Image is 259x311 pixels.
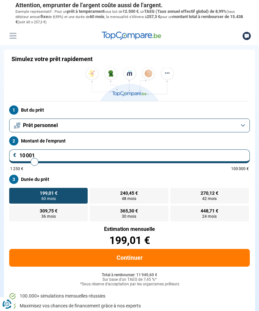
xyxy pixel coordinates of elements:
[9,273,250,278] div: Total à rembourser: 11 940,60 €
[41,14,48,19] span: fixe
[122,197,136,201] span: 48 mois
[201,209,218,213] span: 448,71 €
[122,214,136,218] span: 30 mois
[8,31,18,41] button: Menu
[40,191,57,195] span: 199,01 €
[41,214,56,218] span: 36 mois
[15,14,243,24] span: montant total à rembourser de 15.438 €
[9,282,250,287] div: *Sous réserve d'acceptation par les organismes prêteurs
[120,209,138,213] span: 365,30 €
[9,227,250,232] div: Estimation mensuelle
[13,153,16,158] span: €
[67,9,104,14] span: prêt à tempérament
[11,56,93,63] h1: Simulez votre prêt rapidement
[15,2,244,9] p: Attention, emprunter de l'argent coûte aussi de l'argent.
[23,122,58,129] span: Prêt personnel
[144,9,227,14] span: TAEG (Taux annuel effectif global) de 8,99%
[202,214,217,218] span: 24 mois
[231,167,249,171] span: 100 000 €
[9,136,250,145] label: Montant de l'emprunt
[9,293,250,300] li: 100.000+ simulations mensuelles réussies
[9,303,250,309] li: Maximisez vos chances de financement grâce à nos experts
[102,32,161,40] img: TopCompare
[201,191,218,195] span: 270,12 €
[147,14,160,19] span: 257,3 €
[120,191,138,195] span: 240,45 €
[9,235,250,246] div: 199,01 €
[9,119,250,132] button: Prêt personnel
[9,175,250,184] label: Durée du prêt
[90,14,104,19] span: 60 mois
[122,9,139,14] span: 12.500 €
[202,197,217,201] span: 42 mois
[40,209,57,213] span: 309,75 €
[9,105,250,115] label: But du prêt
[41,197,56,201] span: 60 mois
[10,167,23,171] span: 1 250 €
[9,278,250,282] div: Sur base d'un TAEG de 7,45 %*
[84,67,176,101] img: TopCompare.be
[15,9,244,25] p: Exemple représentatif : Pour un tous but de , un (taux débiteur annuel de 8,99%) et une durée de ...
[9,249,250,267] button: Continuer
